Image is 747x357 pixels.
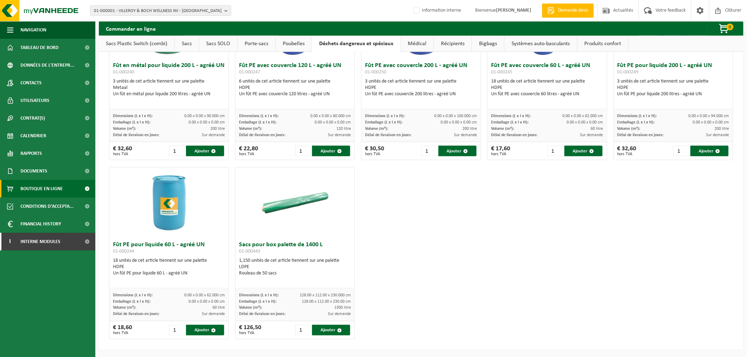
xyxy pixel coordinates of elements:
span: Emballage (L x l x H): [617,120,655,125]
span: 0.00 x 0.00 x 80.000 cm [310,114,351,118]
div: € 22,80 [239,146,258,156]
button: Ajouter [186,146,224,156]
input: 1 [421,146,438,156]
span: 60 litre [591,127,603,131]
span: Calendrier [20,127,46,145]
span: Délai de livraison en jours: [617,133,664,137]
span: 01-000247 [239,69,260,75]
div: 18 unités de cet article tiennent sur une palette [113,258,225,277]
div: LDPE [239,264,351,270]
input: 1 [295,325,312,335]
span: Données de l'entrepr... [20,56,74,74]
span: 0.00 x 0.00 x 94.000 cm [689,114,729,118]
button: Ajouter [438,146,477,156]
a: Demande devis [542,4,594,18]
span: 01-000249 [617,69,639,75]
span: 200 litre [210,127,225,131]
input: 1 [295,146,312,156]
span: 128.00 x 112.00 x 230.00 cm [302,299,351,304]
span: 0.00 x 0.00 x 0.00 cm [315,120,351,125]
span: 0.00 x 0.00 x 0.00 cm [189,120,225,125]
span: Volume (m³): [239,127,262,131]
span: Délai de livraison en jours: [491,133,537,137]
h3: Fût PE avec couvercle 60 L - agréé UN [491,62,603,77]
div: Un fût PE avec couvercle 120 litres - agréé UN [239,91,351,97]
strong: [PERSON_NAME] [496,8,531,13]
input: 1 [547,146,564,156]
span: Contrat(s) [20,109,45,127]
span: Dimensions (L x l x H): [239,293,279,297]
a: Déchets dangereux et spéciaux [312,36,400,52]
span: Dimensions (L x l x H): [239,114,279,118]
span: Délai de livraison en jours: [239,312,285,316]
span: Conditions d'accepta... [20,198,74,215]
a: Porte-sacs [238,36,275,52]
h3: Fût en métal pour liquide 200 L - agréé UN [113,62,225,77]
label: Information interne [412,5,461,16]
div: HDPE [617,85,729,91]
input: 1 [169,146,186,156]
div: 3 unités de cet article tiennent sur une palette [365,78,477,97]
h3: Fût PE pour liquide 60 L - agréé UN [113,242,225,256]
div: € 126,50 [239,325,261,335]
a: Poubelles [276,36,312,52]
span: Sur demande [580,133,603,137]
span: Volume (m³): [239,306,262,310]
span: Sur demande [202,133,225,137]
div: 3 unités de cet article tiennent sur une palette [113,78,225,97]
h3: Fût PE avec couvercle 120 L - agréé UN [239,62,351,77]
div: € 32,60 [617,146,637,156]
input: 1 [169,325,186,335]
span: 0.00 x 0.00 x 62.000 cm [184,293,225,297]
h3: Fût PE avec couvercle 200 L - agréé UN [365,62,477,77]
span: 0.00 x 0.00 x 90.000 cm [184,114,225,118]
button: Ajouter [312,146,350,156]
span: Emballage (L x l x H): [113,120,150,125]
div: 3 unités de cet article tiennent sur une palette [617,78,729,97]
span: Dimensions (L x l x H): [617,114,657,118]
span: hors TVA [113,331,132,335]
button: Ajouter [186,325,224,335]
div: Un fût PE avec couvercle 60 litres - agréé UN [491,91,603,97]
input: 1 [673,146,690,156]
img: 01-000443 [260,168,330,238]
div: Un fût PE pour liquide 200 litres - agréé UN [617,91,729,97]
span: 01-000244 [113,249,134,254]
span: 200 litre [463,127,477,131]
div: 1,150 unités de cet article tiennent sur une palette [239,258,351,277]
span: Utilisateurs [20,92,49,109]
span: Interne modules [20,233,60,250]
span: Délai de livraison en jours: [113,133,159,137]
span: Délai de livraison en jours: [365,133,411,137]
span: Délai de livraison en jours: [113,312,159,316]
div: Rouleau de 50 sacs [239,270,351,277]
span: hors TVA [113,152,132,156]
div: HDPE [113,264,225,270]
div: HDPE [491,85,603,91]
button: Ajouter [691,146,729,156]
span: Volume (m³): [491,127,514,131]
span: Sur demande [202,312,225,316]
span: 01-000001 - VILLEROY & BOCH WELLNESS NV - [GEOGRAPHIC_DATA] [94,6,222,16]
span: 0 [727,24,734,30]
span: Emballage (L x l x H): [239,299,276,304]
div: € 30,50 [365,146,384,156]
span: Boutique en ligne [20,180,63,198]
span: Emballage (L x l x H): [365,120,402,125]
h2: Commander en ligne [99,22,163,35]
span: hors TVA [365,152,384,156]
a: Sacs SOLO [199,36,237,52]
span: 01-000250 [365,69,386,75]
a: Bigbags [472,36,504,52]
span: hors TVA [239,152,258,156]
span: Rapports [20,145,42,162]
span: I [7,233,13,250]
div: HDPE [365,85,477,91]
span: 01-000245 [491,69,512,75]
span: Navigation [20,21,46,39]
a: Médical [401,36,434,52]
span: 200 litre [715,127,729,131]
a: Récipients [434,36,472,52]
span: 0.00 x 0.00 x 0.00 cm [567,120,603,125]
div: 6 unités de cet article tiennent sur une palette [239,78,351,97]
